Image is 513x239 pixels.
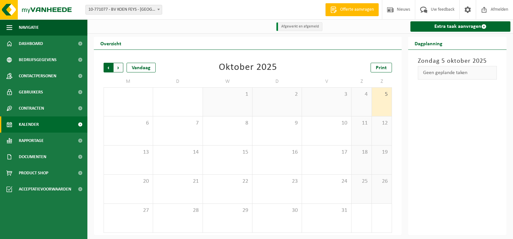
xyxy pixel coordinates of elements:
td: V [302,76,351,87]
span: Kalender [19,116,39,133]
h2: Dagplanning [408,37,449,49]
span: 13 [107,149,150,156]
span: Vorige [104,63,113,72]
h2: Overzicht [94,37,128,49]
span: 26 [375,178,388,185]
span: 19 [375,149,388,156]
span: 10-771077 - BV KOEN FEYS - AALST [86,5,162,14]
span: 24 [305,178,348,185]
li: Afgewerkt en afgemeld [276,22,322,31]
span: 17 [305,149,348,156]
a: Print [371,63,392,72]
span: 7 [156,120,199,127]
span: 4 [355,91,368,98]
span: 3 [305,91,348,98]
span: Contactpersonen [19,68,56,84]
span: 9 [256,120,298,127]
td: Z [372,76,392,87]
div: Geen geplande taken [418,66,497,80]
span: 31 [305,207,348,214]
td: D [252,76,302,87]
span: Bedrijfsgegevens [19,52,57,68]
h3: Zondag 5 oktober 2025 [418,56,497,66]
span: 25 [355,178,368,185]
span: 10-771077 - BV KOEN FEYS - AALST [85,5,162,15]
span: Documenten [19,149,46,165]
span: 30 [256,207,298,214]
span: Contracten [19,100,44,116]
span: Offerte aanvragen [339,6,375,13]
span: 20 [107,178,150,185]
span: Gebruikers [19,84,43,100]
span: 28 [156,207,199,214]
a: Offerte aanvragen [325,3,379,16]
span: Navigatie [19,19,39,36]
span: Dashboard [19,36,43,52]
span: Print [376,65,387,71]
span: 22 [206,178,249,185]
span: 29 [206,207,249,214]
td: M [104,76,153,87]
span: 12 [375,120,388,127]
div: Oktober 2025 [219,63,277,72]
span: 27 [107,207,150,214]
span: 5 [375,91,388,98]
span: 2 [256,91,298,98]
span: 21 [156,178,199,185]
span: Product Shop [19,165,48,181]
span: 1 [206,91,249,98]
span: 8 [206,120,249,127]
td: W [203,76,252,87]
span: Rapportage [19,133,44,149]
span: 15 [206,149,249,156]
span: 16 [256,149,298,156]
span: 23 [256,178,298,185]
span: Volgende [114,63,123,72]
span: 11 [355,120,368,127]
td: D [153,76,203,87]
span: Acceptatievoorwaarden [19,181,71,197]
a: Extra taak aanvragen [410,21,510,32]
span: 6 [107,120,150,127]
td: Z [351,76,372,87]
span: 14 [156,149,199,156]
span: 18 [355,149,368,156]
div: Vandaag [127,63,156,72]
span: 10 [305,120,348,127]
